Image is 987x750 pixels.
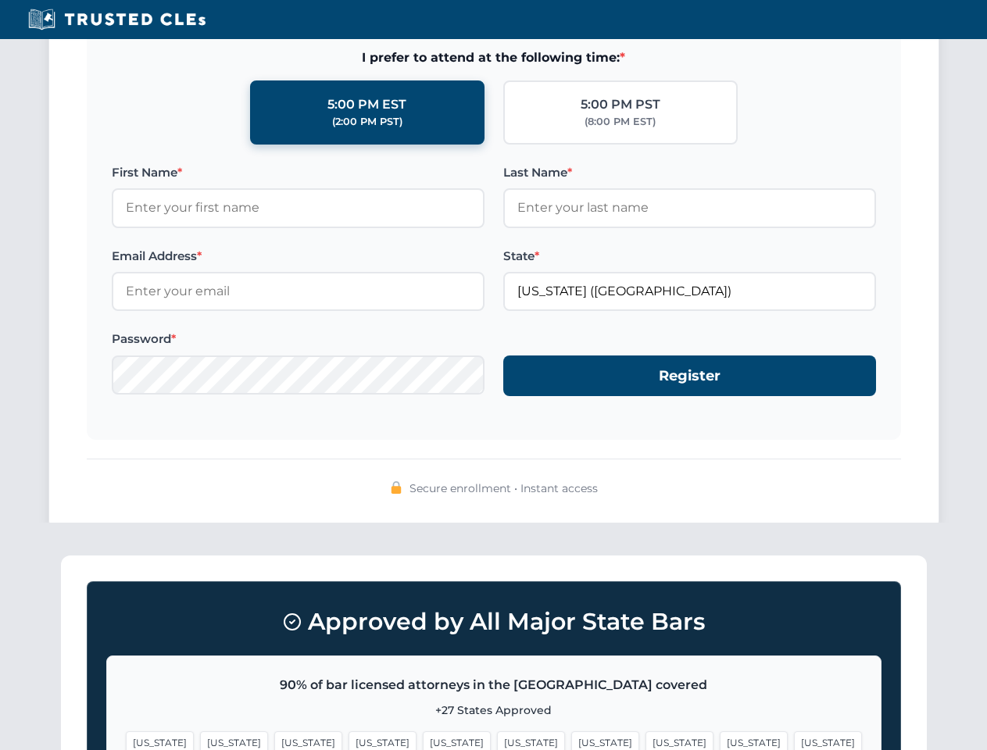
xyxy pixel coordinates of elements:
[585,114,656,130] div: (8:00 PM EST)
[112,272,485,311] input: Enter your email
[503,163,876,182] label: Last Name
[112,247,485,266] label: Email Address
[327,95,406,115] div: 5:00 PM EST
[112,163,485,182] label: First Name
[126,702,862,719] p: +27 States Approved
[112,330,485,348] label: Password
[581,95,660,115] div: 5:00 PM PST
[126,675,862,695] p: 90% of bar licensed attorneys in the [GEOGRAPHIC_DATA] covered
[409,480,598,497] span: Secure enrollment • Instant access
[390,481,402,494] img: 🔒
[503,355,876,397] button: Register
[112,48,876,68] span: I prefer to attend at the following time:
[112,188,485,227] input: Enter your first name
[503,272,876,311] input: Louisiana (LA)
[23,8,210,31] img: Trusted CLEs
[503,188,876,227] input: Enter your last name
[332,114,402,130] div: (2:00 PM PST)
[503,247,876,266] label: State
[106,601,882,643] h3: Approved by All Major State Bars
